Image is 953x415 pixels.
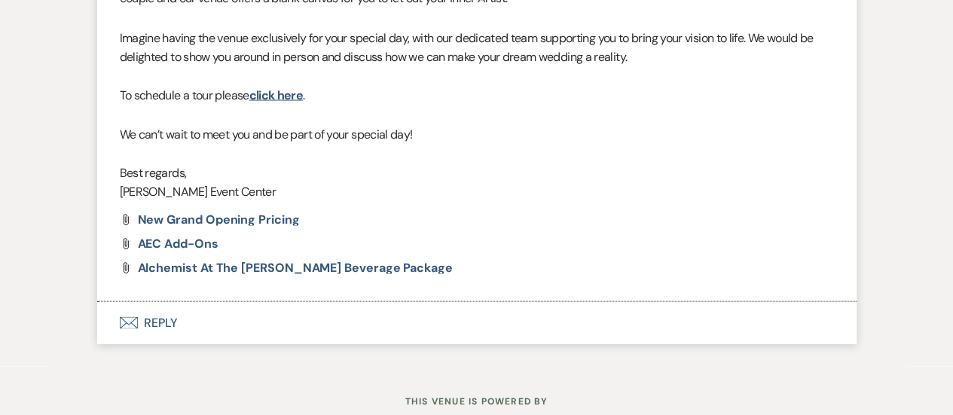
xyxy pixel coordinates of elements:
span: We can’t wait to meet you and be part of your special day! [120,126,413,142]
a: New Grand Opening Pricing [138,213,300,225]
span: New Grand Opening Pricing [138,211,300,227]
span: Alchemist at The [PERSON_NAME] Beverage Package [138,259,453,275]
span: Best regards, [120,164,187,180]
a: click here [249,87,304,102]
a: AEC Add-Ons [138,237,218,249]
a: Alchemist at The [PERSON_NAME] Beverage Package [138,261,453,273]
span: AEC Add-Ons [138,235,218,251]
span: Imagine having the venue exclusively for your special day, with our dedicated team supporting you... [120,29,814,65]
button: Reply [97,301,857,343]
span: . [303,87,304,102]
span: To schedule a tour please [120,87,249,102]
p: [PERSON_NAME] Event Center [120,182,834,201]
